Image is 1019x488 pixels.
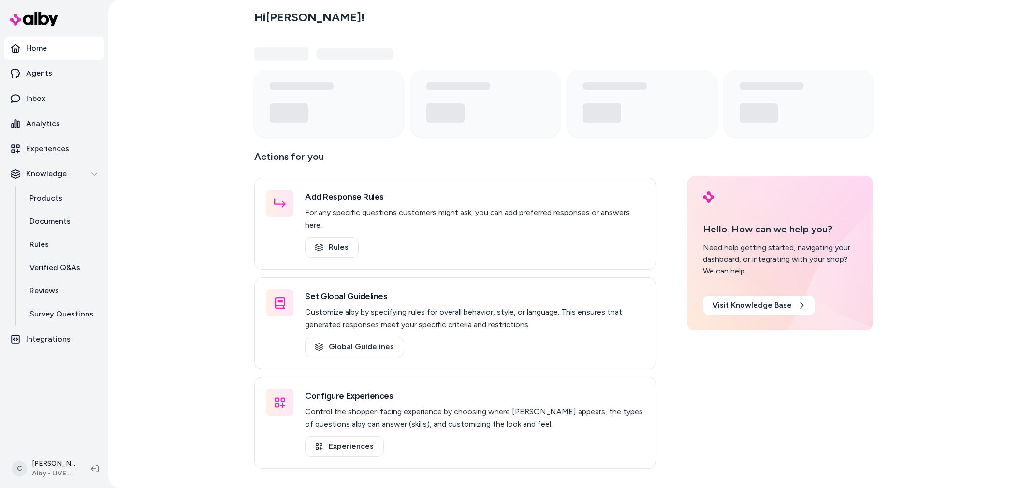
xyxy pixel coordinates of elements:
[29,285,59,297] p: Reviews
[26,143,69,155] p: Experiences
[29,308,93,320] p: Survey Questions
[305,237,359,258] a: Rules
[4,162,104,186] button: Knowledge
[305,389,644,402] h3: Configure Experiences
[20,302,104,326] a: Survey Questions
[26,93,45,104] p: Inbox
[4,62,104,85] a: Agents
[4,328,104,351] a: Integrations
[20,187,104,210] a: Products
[703,242,858,277] div: Need help getting started, navigating your dashboard, or integrating with your shop? We can help.
[305,337,404,357] a: Global Guidelines
[305,190,644,203] h3: Add Response Rules
[254,149,656,172] p: Actions for you
[26,68,52,79] p: Agents
[20,256,104,279] a: Verified Q&As
[26,118,60,129] p: Analytics
[4,87,104,110] a: Inbox
[305,306,644,331] p: Customize alby by specifying rules for overall behavior, style, or language. This ensures that ge...
[26,43,47,54] p: Home
[12,461,27,476] span: C
[4,112,104,135] a: Analytics
[703,222,858,236] p: Hello. How can we help you?
[703,296,815,315] a: Visit Knowledge Base
[26,333,71,345] p: Integrations
[20,210,104,233] a: Documents
[305,405,644,431] p: Control the shopper-facing experience by choosing where [PERSON_NAME] appears, the types of quest...
[305,436,384,457] a: Experiences
[29,192,62,204] p: Products
[305,206,644,231] p: For any specific questions customers might ask, you can add preferred responses or answers here.
[6,453,83,484] button: C[PERSON_NAME]Alby - LIVE on [DOMAIN_NAME]
[29,262,80,273] p: Verified Q&As
[26,168,67,180] p: Knowledge
[4,37,104,60] a: Home
[254,10,364,25] h2: Hi [PERSON_NAME] !
[20,233,104,256] a: Rules
[4,137,104,160] a: Experiences
[703,191,714,203] img: alby Logo
[32,469,75,478] span: Alby - LIVE on [DOMAIN_NAME]
[29,239,49,250] p: Rules
[10,12,58,26] img: alby Logo
[29,215,71,227] p: Documents
[32,459,75,469] p: [PERSON_NAME]
[305,289,644,303] h3: Set Global Guidelines
[20,279,104,302] a: Reviews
